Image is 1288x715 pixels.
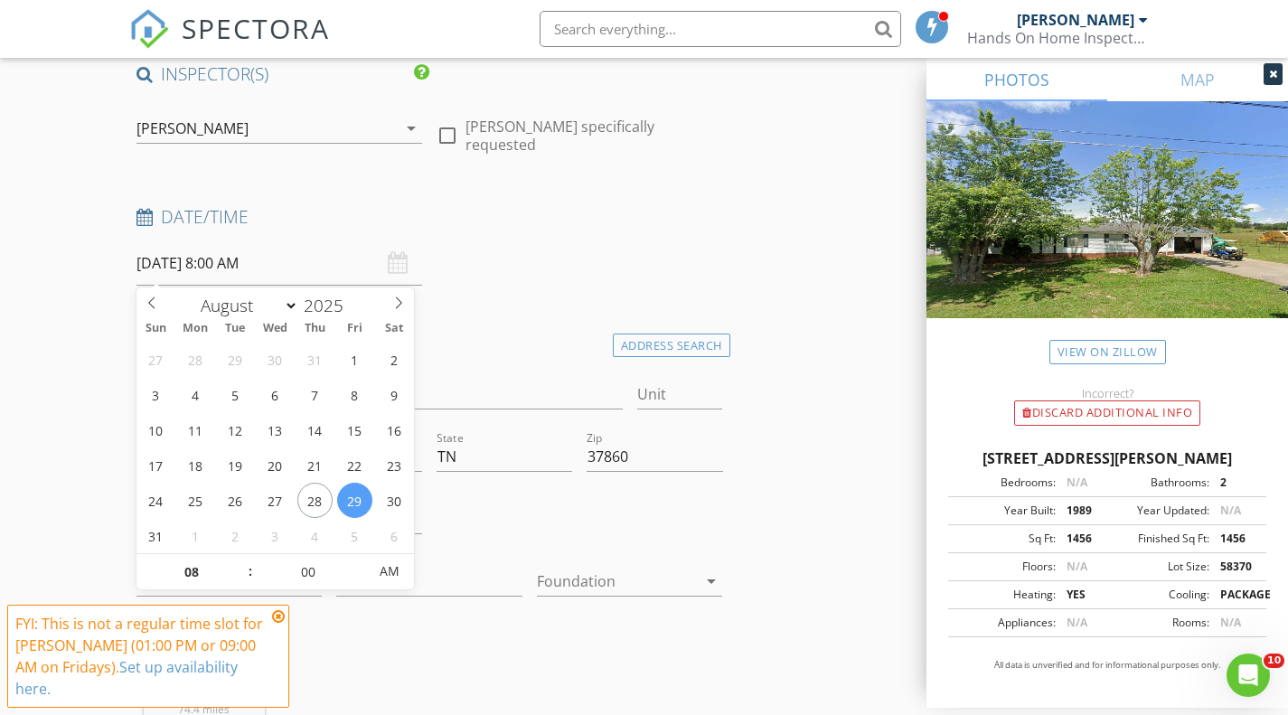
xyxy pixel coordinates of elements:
div: Year Built: [954,503,1056,519]
div: [STREET_ADDRESS][PERSON_NAME] [948,447,1266,469]
div: YES [1056,587,1107,603]
span: N/A [1067,615,1087,630]
a: View on Zillow [1049,340,1166,364]
span: N/A [1067,559,1087,574]
span: August 9, 2025 [377,377,412,412]
span: July 27, 2025 [138,342,174,377]
span: September 1, 2025 [178,518,213,553]
span: August 27, 2025 [258,483,293,518]
span: August 22, 2025 [337,447,372,483]
div: Heating: [954,587,1056,603]
span: August 31, 2025 [138,518,174,553]
div: 1456 [1209,531,1261,547]
div: [PERSON_NAME] [1017,11,1134,29]
span: Sat [374,323,414,334]
span: August 7, 2025 [297,377,333,412]
img: The Best Home Inspection Software - Spectora [129,9,169,49]
div: Bathrooms: [1107,475,1209,491]
span: August 23, 2025 [377,447,412,483]
span: July 30, 2025 [258,342,293,377]
h4: Date/Time [136,205,723,229]
span: Mon [175,323,215,334]
div: 2 [1209,475,1261,491]
span: September 6, 2025 [377,518,412,553]
span: August 29, 2025 [337,483,372,518]
span: August 24, 2025 [138,483,174,518]
span: August 1, 2025 [337,342,372,377]
div: 1989 [1056,503,1107,519]
span: 10 [1264,654,1284,668]
iframe: Intercom live chat [1227,654,1270,697]
span: August 5, 2025 [218,377,253,412]
i: arrow_drop_down [400,118,422,139]
span: September 4, 2025 [297,518,333,553]
div: Hands On Home Inspectors LLC [967,29,1148,47]
div: 1456 [1056,531,1107,547]
span: N/A [1067,475,1087,490]
div: Finished Sq Ft: [1107,531,1209,547]
span: August 4, 2025 [178,377,213,412]
i: arrow_drop_down [700,570,722,592]
a: Set up availability here. [15,657,238,699]
div: FYI: This is not a regular time slot for [PERSON_NAME] (01:00 PM or 09:00 AM on Fridays). [15,613,267,700]
span: Sun [136,323,176,334]
input: Search everything... [540,11,901,47]
span: August 20, 2025 [258,447,293,483]
span: Wed [255,323,295,334]
img: streetview [926,101,1288,362]
div: Rooms: [1107,615,1209,631]
span: N/A [1220,503,1241,518]
span: August 12, 2025 [218,412,253,447]
div: Year Updated: [1107,503,1209,519]
span: July 28, 2025 [178,342,213,377]
span: Fri [334,323,374,334]
span: August 3, 2025 [138,377,174,412]
span: September 3, 2025 [258,518,293,553]
span: Click to toggle [364,553,414,589]
span: September 2, 2025 [218,518,253,553]
span: July 31, 2025 [297,342,333,377]
span: August 19, 2025 [218,447,253,483]
div: Sq Ft: [954,531,1056,547]
span: August 30, 2025 [377,483,412,518]
span: : [248,553,253,589]
span: August 25, 2025 [178,483,213,518]
span: September 5, 2025 [337,518,372,553]
span: August 2, 2025 [377,342,412,377]
span: July 29, 2025 [218,342,253,377]
span: August 14, 2025 [297,412,333,447]
div: 58370 [1209,559,1261,575]
input: Select date [136,241,423,286]
span: August 18, 2025 [178,447,213,483]
a: MAP [1107,58,1288,101]
div: Incorrect? [926,386,1288,400]
span: August 6, 2025 [258,377,293,412]
div: Floors: [954,559,1056,575]
span: August 21, 2025 [297,447,333,483]
span: Thu [295,323,334,334]
span: Tue [215,323,255,334]
h4: INSPECTOR(S) [136,62,430,86]
input: Year [298,294,358,317]
a: PHOTOS [926,58,1107,101]
a: SPECTORA [129,24,330,62]
div: Address Search [613,334,730,358]
div: Lot Size: [1107,559,1209,575]
span: August 8, 2025 [337,377,372,412]
h4: Location [136,329,723,353]
div: PACKAGE [1209,587,1261,603]
div: Appliances: [954,615,1056,631]
span: SPECTORA [182,9,330,47]
p: All data is unverified and for informational purposes only. [948,659,1266,672]
span: August 13, 2025 [258,412,293,447]
span: August 17, 2025 [138,447,174,483]
span: August 26, 2025 [218,483,253,518]
label: [PERSON_NAME] specifically requested [465,118,723,154]
span: August 16, 2025 [377,412,412,447]
span: August 15, 2025 [337,412,372,447]
span: August 11, 2025 [178,412,213,447]
span: August 10, 2025 [138,412,174,447]
div: Cooling: [1107,587,1209,603]
div: [PERSON_NAME] [136,120,249,136]
div: Bedrooms: [954,475,1056,491]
